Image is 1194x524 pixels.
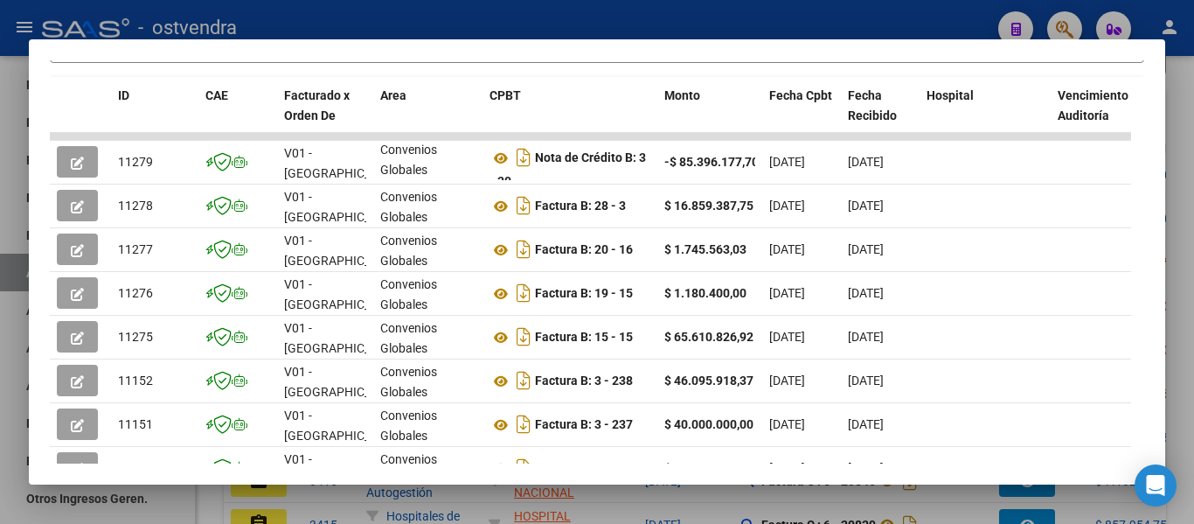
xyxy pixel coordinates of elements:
span: [DATE] [848,330,884,344]
span: 11276 [118,286,153,300]
span: [DATE] [848,286,884,300]
strong: $ 46.095.918,37 [664,374,753,388]
strong: Factura B: 15 - 15 [535,331,633,345]
span: Convenios Globales [380,365,437,399]
strong: Factura B: 28 - 3 [535,199,626,213]
span: Convenios Globales [380,452,437,486]
span: Convenios Globales [380,190,437,224]
span: Convenios Globales [380,321,437,355]
span: [DATE] [769,461,805,475]
span: V01 - [GEOGRAPHIC_DATA] [284,146,402,180]
strong: $ 65.610.826,92 [664,330,753,344]
span: CPBT [489,88,521,102]
i: Descargar documento [512,323,535,351]
i: Descargar documento [512,454,535,482]
datatable-header-cell: Facturado x Orden De [277,77,373,154]
strong: Factura B: 20 - 16 [535,243,633,257]
span: Convenios Globales [380,234,437,268]
strong: $ 16.859.387,75 [664,199,753,213]
span: [DATE] [769,374,805,388]
datatable-header-cell: Area [373,77,482,154]
div: Open Intercom Messenger [1135,465,1177,507]
span: [DATE] [769,155,805,169]
span: V01 - [GEOGRAPHIC_DATA] [284,190,402,224]
strong: Nota de Crédito B: 3 - 30 [489,151,646,189]
span: Convenios Globales [380,277,437,311]
datatable-header-cell: Fecha Cpbt [762,77,841,154]
span: ID [118,88,129,102]
span: [DATE] [848,417,884,431]
strong: $ 1.180.400,00 [664,286,746,300]
datatable-header-cell: ID [111,77,198,154]
span: [DATE] [848,155,884,169]
span: [DATE] [769,286,805,300]
datatable-header-cell: CAE [198,77,277,154]
span: [DATE] [848,199,884,213]
span: [DATE] [848,374,884,388]
datatable-header-cell: Hospital [920,77,1051,154]
span: [DATE] [848,461,884,475]
datatable-header-cell: Vencimiento Auditoría [1051,77,1129,154]
span: 11277 [118,242,153,256]
span: Facturado x Orden De [284,88,350,122]
span: 11150 [118,461,153,475]
i: Descargar documento [512,367,535,395]
span: Hospital [927,88,974,102]
span: CAE [205,88,228,102]
span: Vencimiento Auditoría [1058,88,1128,122]
span: Area [380,88,406,102]
i: Descargar documento [512,143,535,171]
span: V01 - [GEOGRAPHIC_DATA] [284,365,402,399]
strong: $ 1.745.563,03 [664,242,746,256]
span: V01 - [GEOGRAPHIC_DATA] [284,321,402,355]
span: V01 - [GEOGRAPHIC_DATA] [284,277,402,311]
span: V01 - [GEOGRAPHIC_DATA] [284,409,402,443]
span: [DATE] [769,330,805,344]
span: 11152 [118,374,153,388]
datatable-header-cell: Monto [657,77,762,154]
span: Fecha Recibido [848,88,897,122]
strong: -$ 85.396.177,70 [664,155,759,169]
span: 11275 [118,330,153,344]
span: Fecha Cpbt [769,88,832,102]
datatable-header-cell: Fecha Recibido [841,77,920,154]
i: Descargar documento [512,192,535,220]
span: 11151 [118,417,153,431]
span: 11279 [118,155,153,169]
strong: $ 50.000.000,00 [664,461,753,475]
span: [DATE] [848,242,884,256]
span: Monto [664,88,700,102]
strong: Factura B: 3 - 238 [535,374,633,388]
span: [DATE] [769,199,805,213]
span: V01 - [GEOGRAPHIC_DATA] [284,234,402,268]
strong: Factura B: 3 - 237 [535,418,633,432]
strong: Factura B: 3 - 236 [535,462,633,476]
span: V01 - [GEOGRAPHIC_DATA] [284,452,402,486]
i: Descargar documento [512,235,535,263]
i: Descargar documento [512,279,535,307]
datatable-header-cell: CPBT [482,77,657,154]
span: Convenios Globales [380,409,437,443]
span: [DATE] [769,242,805,256]
strong: $ 40.000.000,00 [664,417,753,431]
span: [DATE] [769,417,805,431]
i: Descargar documento [512,410,535,438]
span: 11278 [118,199,153,213]
strong: Factura B: 19 - 15 [535,287,633,301]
